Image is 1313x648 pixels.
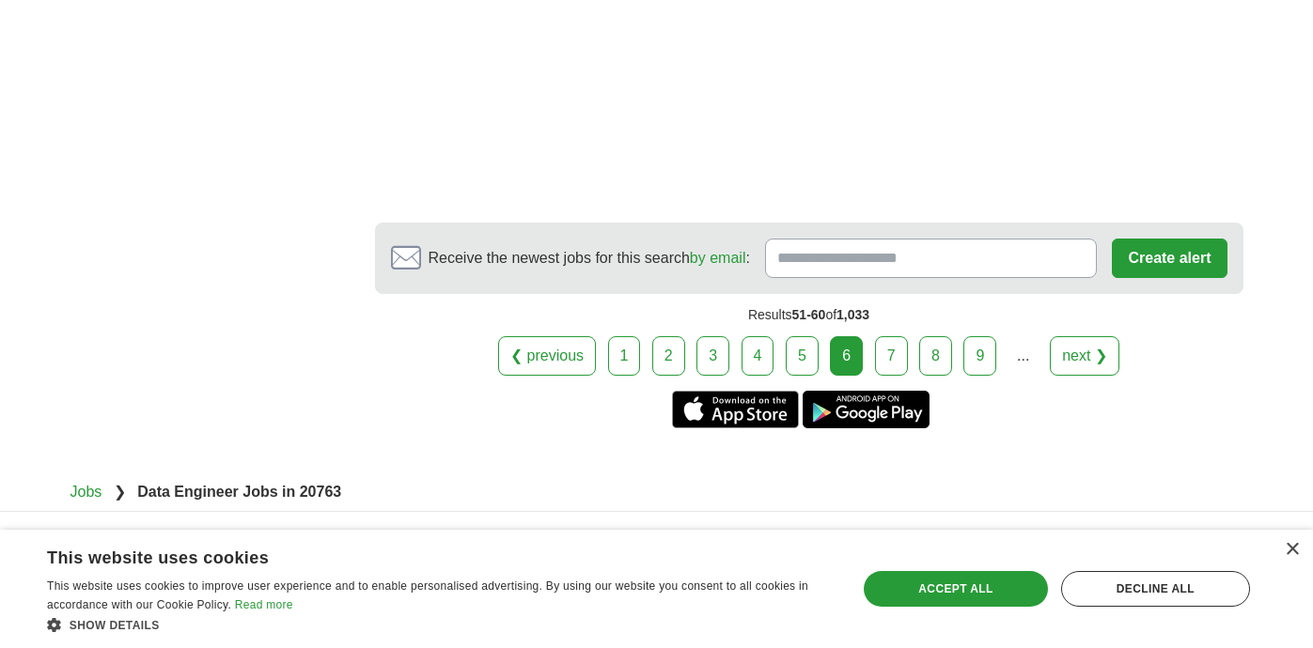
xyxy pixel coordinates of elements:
[875,336,908,376] a: 7
[836,307,869,322] span: 1,033
[608,336,641,376] a: 1
[786,336,819,376] a: 5
[672,391,799,428] a: Get the iPhone app
[114,484,126,500] span: ❯
[70,484,102,500] a: Jobs
[137,484,341,500] strong: Data Engineer Jobs in 20763
[652,336,685,376] a: 2
[1112,239,1227,278] button: Create alert
[47,615,834,634] div: Show details
[830,336,863,376] div: 6
[690,250,746,266] a: by email
[803,391,930,428] a: Get the Android app
[696,336,729,376] a: 3
[963,336,996,376] a: 9
[498,336,596,376] a: ❮ previous
[47,541,787,569] div: This website uses cookies
[1061,571,1250,607] div: Decline all
[429,247,750,270] span: Receive the newest jobs for this search :
[70,619,160,632] span: Show details
[47,579,808,611] span: This website uses cookies to improve user experience and to enable personalised advertising. By u...
[375,294,1243,336] div: Results of
[1005,337,1042,375] div: ...
[235,598,293,611] a: Read more, opens a new window
[792,307,826,322] span: 51-60
[742,336,774,376] a: 4
[1285,543,1299,557] div: Close
[864,571,1047,607] div: Accept all
[1050,336,1119,376] a: next ❯
[919,336,952,376] a: 8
